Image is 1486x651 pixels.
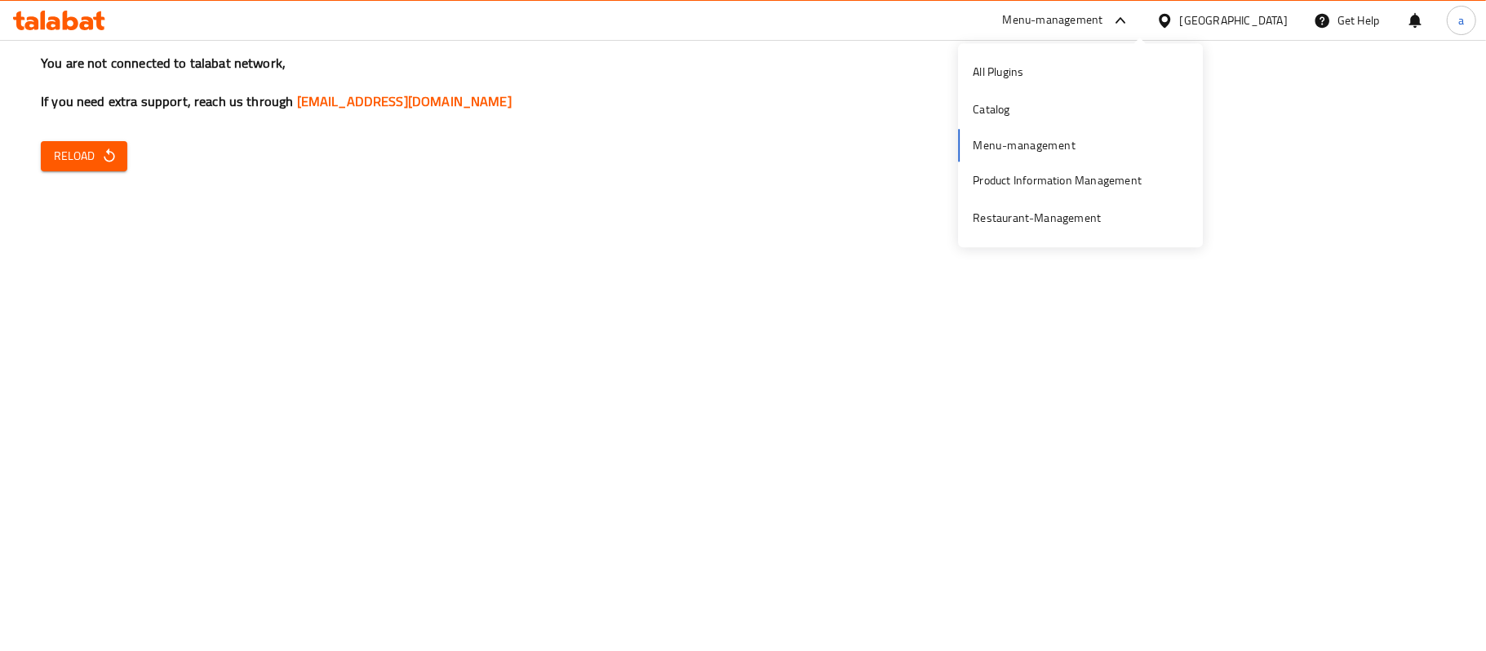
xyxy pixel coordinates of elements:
div: Restaurant-Management [973,210,1101,228]
span: a [1458,11,1464,29]
div: Product Information Management [973,171,1142,189]
a: [EMAIL_ADDRESS][DOMAIN_NAME] [297,89,512,113]
div: Menu-management [1003,11,1103,30]
div: Catalog [973,101,1009,119]
h3: You are not connected to talabat network, If you need extra support, reach us through [41,54,1445,111]
button: Reload [41,141,127,171]
div: All Plugins [973,63,1023,81]
span: Reload [54,146,114,166]
div: [GEOGRAPHIC_DATA] [1180,11,1288,29]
